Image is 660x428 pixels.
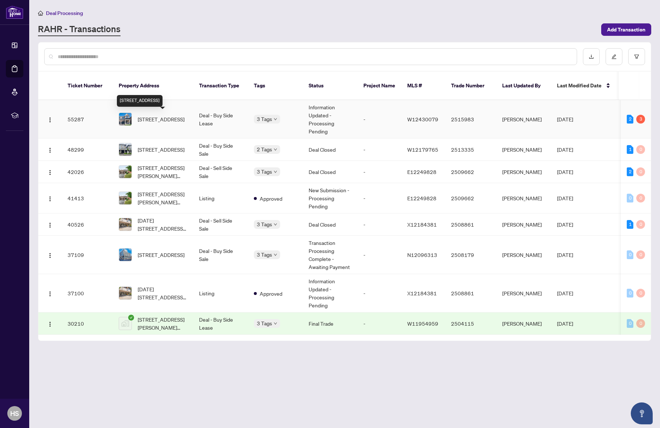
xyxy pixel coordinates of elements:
[274,253,277,257] span: down
[496,161,551,183] td: [PERSON_NAME]
[274,117,277,121] span: down
[496,72,551,100] th: Last Updated By
[44,192,56,204] button: Logo
[44,318,56,329] button: Logo
[117,95,163,107] div: [STREET_ADDRESS]
[260,289,282,298] span: Approved
[193,183,248,213] td: Listing
[62,72,113,100] th: Ticket Number
[128,315,134,321] span: check-circle
[627,220,633,229] div: 1
[628,48,645,65] button: filter
[445,100,496,139] td: 2515983
[303,139,358,161] td: Deal Closed
[636,115,645,124] div: 3
[636,250,645,259] div: 0
[407,195,436,201] span: E12249828
[557,290,573,296] span: [DATE]
[193,161,248,183] td: Deal - Sell Side Sale
[636,167,645,176] div: 0
[496,183,551,213] td: [PERSON_NAME]
[358,72,401,100] th: Project Name
[119,218,131,231] img: thumbnail-img
[627,167,633,176] div: 2
[193,100,248,139] td: Deal - Buy Side Lease
[445,183,496,213] td: 2509662
[119,249,131,261] img: thumbnail-img
[627,289,633,298] div: 0
[557,82,602,90] span: Last Modified Date
[62,183,113,213] td: 41413
[62,236,113,274] td: 37109
[636,220,645,229] div: 0
[589,54,594,59] span: download
[303,213,358,236] td: Deal Closed
[636,145,645,154] div: 0
[44,166,56,178] button: Logo
[557,320,573,327] span: [DATE]
[38,11,43,16] span: home
[636,194,645,202] div: 0
[407,320,438,327] span: W11954959
[496,313,551,335] td: [PERSON_NAME]
[627,250,633,259] div: 0
[445,313,496,335] td: 2504115
[445,139,496,161] td: 2513335
[138,164,187,180] span: [STREET_ADDRESS][PERSON_NAME][PERSON_NAME]
[557,221,573,228] span: [DATE]
[636,289,645,298] div: 0
[358,183,401,213] td: -
[627,115,633,124] div: 2
[62,213,113,236] td: 40526
[47,170,53,175] img: Logo
[274,223,277,226] span: down
[445,213,496,236] td: 2508861
[138,315,187,332] span: [STREET_ADDRESS][PERSON_NAME][PERSON_NAME]
[358,100,401,139] td: -
[627,319,633,328] div: 0
[358,274,401,313] td: -
[62,139,113,161] td: 48299
[274,148,277,151] span: down
[303,274,358,313] td: Information Updated - Processing Pending
[62,161,113,183] td: 42026
[138,216,187,232] span: [DATE][STREET_ADDRESS][DATE][PERSON_NAME]
[358,161,401,183] td: -
[44,287,56,299] button: Logo
[47,321,53,327] img: Logo
[193,313,248,335] td: Deal - Buy Side Lease
[138,285,187,301] span: [DATE][STREET_ADDRESS][DATE][PERSON_NAME]
[627,194,633,202] div: 0
[257,220,272,228] span: 3 Tags
[557,146,573,153] span: [DATE]
[303,72,358,100] th: Status
[407,290,437,296] span: X12184381
[601,23,651,36] button: Add Transaction
[119,166,131,178] img: thumbnail-img
[47,222,53,228] img: Logo
[358,213,401,236] td: -
[634,54,639,59] span: filter
[407,251,437,258] span: N12096313
[193,236,248,274] td: Deal - Buy Side Sale
[47,291,53,297] img: Logo
[445,161,496,183] td: 2509662
[407,116,438,122] span: W12430079
[401,72,445,100] th: MLS #
[119,192,131,204] img: thumbnail-img
[44,113,56,125] button: Logo
[557,168,573,175] span: [DATE]
[138,190,187,206] span: [STREET_ADDRESS][PERSON_NAME][PERSON_NAME]
[47,117,53,123] img: Logo
[636,319,645,328] div: 0
[6,5,23,19] img: logo
[407,221,437,228] span: X12184381
[303,161,358,183] td: Deal Closed
[44,144,56,155] button: Logo
[113,72,193,100] th: Property Address
[257,145,272,154] span: 2 Tags
[358,139,401,161] td: -
[138,115,184,123] span: [STREET_ADDRESS]
[557,251,573,258] span: [DATE]
[303,313,358,335] td: Final Trade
